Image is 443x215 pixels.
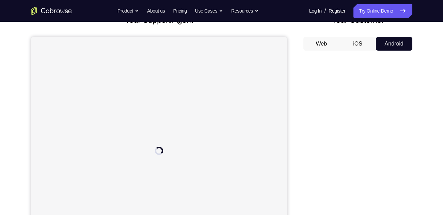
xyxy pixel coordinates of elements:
button: Web [303,37,340,51]
button: iOS [339,37,376,51]
a: About us [147,4,165,18]
a: Try Online Demo [353,4,412,18]
span: / [325,7,326,15]
a: Register [329,4,345,18]
button: Resources [231,4,259,18]
a: Go to the home page [31,7,72,15]
a: Log In [309,4,322,18]
button: Android [376,37,412,51]
a: Pricing [173,4,187,18]
button: Product [117,4,139,18]
button: Use Cases [195,4,223,18]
